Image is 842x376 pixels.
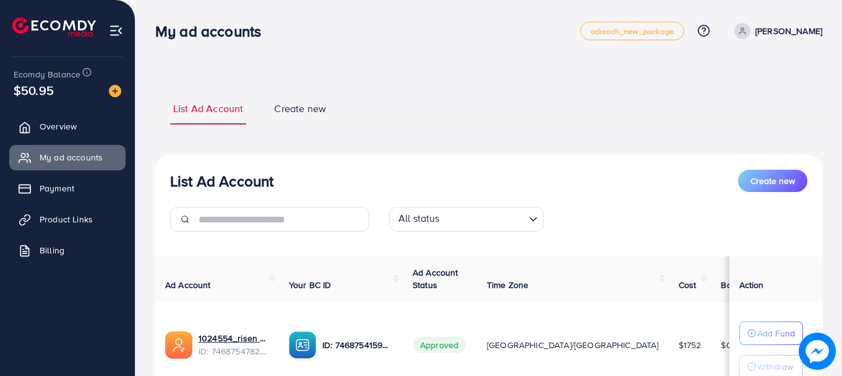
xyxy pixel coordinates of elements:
a: 1024554_risen mall_1738954995749 [199,332,269,344]
img: logo [12,17,96,37]
h3: List Ad Account [170,172,273,190]
span: ID: 7468754782921113617 [199,345,269,357]
img: image [799,333,836,370]
span: My ad accounts [40,151,103,164]
span: Payment [40,182,74,195]
span: Billing [40,244,64,256]
span: Ad Account [165,279,211,291]
span: adreach_new_package [591,27,674,35]
p: [PERSON_NAME] [755,24,822,38]
span: Cost [679,279,697,291]
span: List Ad Account [173,102,243,116]
span: Ad Account Status [413,266,458,291]
span: All status [396,209,442,229]
p: Withdraw [757,359,793,374]
img: ic-ads-acc.e4c84228.svg [165,331,192,359]
div: Search for option [389,207,544,232]
img: menu [109,24,123,38]
span: $50.95 [14,81,54,99]
span: Create new [274,102,326,116]
input: Search for option [444,209,524,229]
span: Approved [413,337,466,353]
a: Product Links [9,207,126,232]
button: Add Fund [739,321,803,345]
p: ID: 7468754159844524049 [322,338,393,352]
a: adreach_new_package [580,22,684,40]
p: Add Fund [757,326,795,341]
img: ic-ba-acc.ded83a64.svg [289,331,316,359]
h3: My ad accounts [155,22,271,40]
a: My ad accounts [9,145,126,170]
a: Overview [9,114,126,139]
span: Action [739,279,764,291]
span: Your BC ID [289,279,332,291]
button: Create new [738,170,807,192]
span: Overview [40,120,77,133]
span: Time Zone [487,279,528,291]
span: $1752 [679,339,702,351]
img: image [109,85,121,97]
a: Billing [9,238,126,263]
a: Payment [9,176,126,201]
a: [PERSON_NAME] [729,23,822,39]
span: Ecomdy Balance [14,68,80,81]
span: Create new [750,175,795,187]
div: <span class='underline'>1024554_risen mall_1738954995749</span></br>7468754782921113617 [199,332,269,357]
span: Product Links [40,213,93,225]
span: [GEOGRAPHIC_DATA]/[GEOGRAPHIC_DATA] [487,339,659,351]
